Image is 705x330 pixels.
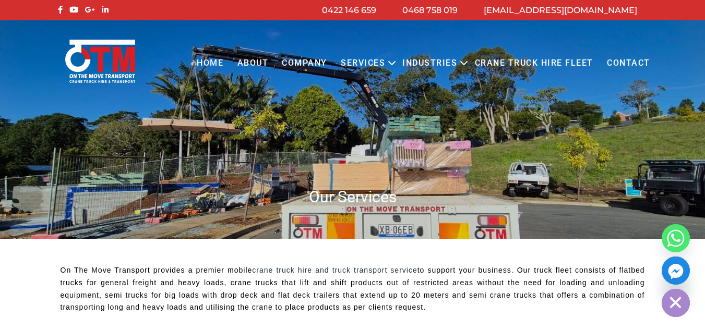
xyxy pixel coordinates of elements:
[55,187,650,207] h1: Our Services
[662,256,690,285] a: Facebook_Messenger
[600,49,657,78] a: Contact
[334,49,392,78] a: Services
[468,49,600,78] a: Crane Truck Hire Fleet
[230,49,275,78] a: About
[63,39,137,84] img: Otmtransport
[322,5,376,15] a: 0422 146 659
[662,224,690,252] a: Whatsapp
[396,49,464,78] a: Industries
[190,49,230,78] a: Home
[275,49,334,78] a: COMPANY
[402,5,458,15] a: 0468 758 019
[484,5,637,15] a: [EMAIL_ADDRESS][DOMAIN_NAME]
[252,266,417,274] a: crane truck hire and truck transport service
[61,264,645,314] p: On The Move Transport provides a premier mobile to support your business. Our truck fleet consist...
